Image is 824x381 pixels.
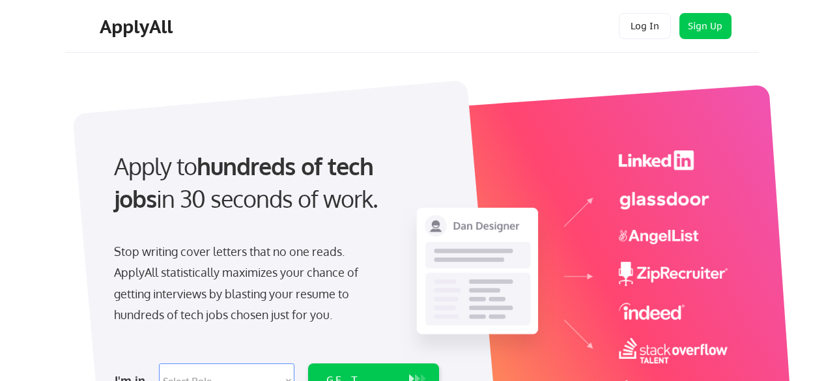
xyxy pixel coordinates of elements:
div: Apply to in 30 seconds of work. [114,150,434,216]
div: ApplyAll [100,16,177,38]
strong: hundreds of tech jobs [114,151,379,213]
button: Sign Up [679,13,732,39]
button: Log In [619,13,671,39]
div: Stop writing cover letters that no one reads. ApplyAll statistically maximizes your chance of get... [114,241,382,326]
